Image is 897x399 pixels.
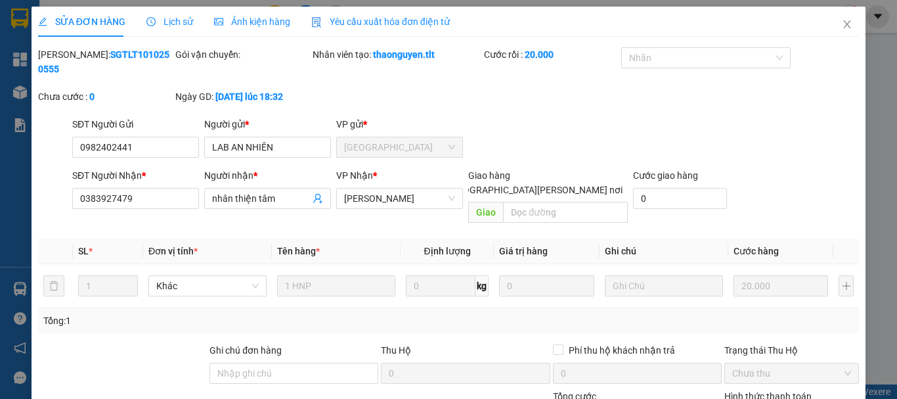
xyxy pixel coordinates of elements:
[156,276,259,296] span: Khác
[209,363,378,384] input: Ghi chú đơn hàng
[204,168,331,183] div: Người nhận
[311,16,450,27] span: Yêu cầu xuất hóa đơn điện tử
[499,275,594,296] input: 0
[146,17,156,26] span: clock-circle
[563,343,680,358] span: Phí thu hộ khách nhận trả
[733,275,828,296] input: 0
[277,246,320,256] span: Tên hàng
[842,19,852,30] span: close
[600,239,728,264] th: Ghi chú
[43,314,347,328] div: Tổng: 1
[503,202,628,223] input: Dọc đường
[381,345,411,356] span: Thu Hộ
[732,364,851,383] span: Chưa thu
[336,170,373,181] span: VP Nhận
[344,189,455,208] span: Cao Tốc
[209,345,282,356] label: Ghi chú đơn hàng
[733,246,779,256] span: Cước hàng
[277,275,395,296] input: VD: Bàn, Ghế
[313,193,323,204] span: user-add
[89,91,95,102] b: 0
[336,117,463,131] div: VP gửi
[633,170,698,181] label: Cước giao hàng
[38,47,173,76] div: [PERSON_NAME]:
[38,16,125,27] span: SỬA ĐƠN HÀNG
[175,47,310,62] div: Gói vận chuyển:
[38,89,173,104] div: Chưa cước :
[605,275,723,296] input: Ghi Chú
[204,117,331,131] div: Người gửi
[839,275,854,296] button: plus
[475,275,489,296] span: kg
[38,17,47,26] span: edit
[72,168,199,183] div: SĐT Người Nhận
[215,91,283,102] b: [DATE] lúc 18:32
[468,202,503,223] span: Giao
[468,170,510,181] span: Giao hàng
[373,49,435,60] b: thaonguyen.tlt
[311,17,322,28] img: icon
[146,16,193,27] span: Lịch sử
[72,117,199,131] div: SĐT Người Gửi
[214,17,223,26] span: picture
[443,183,628,197] span: [GEOGRAPHIC_DATA][PERSON_NAME] nơi
[484,47,619,62] div: Cước rồi :
[724,343,859,358] div: Trạng thái Thu Hộ
[148,246,198,256] span: Đơn vị tính
[424,246,470,256] span: Định lượng
[313,47,481,62] div: Nhân viên tạo:
[829,7,865,43] button: Close
[525,49,554,60] b: 20.000
[344,137,455,157] span: Sài Gòn
[499,246,548,256] span: Giá trị hàng
[633,188,727,209] input: Cước giao hàng
[175,89,310,104] div: Ngày GD:
[43,275,64,296] button: delete
[214,16,290,27] span: Ảnh kiện hàng
[78,246,89,256] span: SL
